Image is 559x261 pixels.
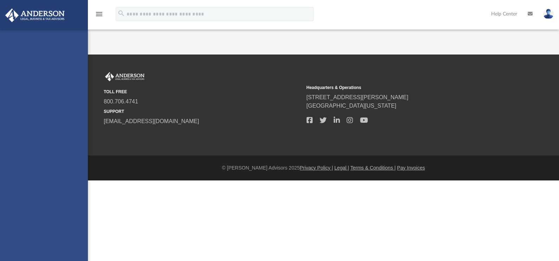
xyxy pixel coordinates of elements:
a: menu [95,13,103,18]
a: [EMAIL_ADDRESS][DOMAIN_NAME] [104,118,199,124]
div: © [PERSON_NAME] Advisors 2025 [88,164,559,172]
a: Terms & Conditions | [351,165,396,171]
a: Legal | [334,165,349,171]
a: 800.706.4741 [104,98,138,104]
img: User Pic [543,9,554,19]
img: Anderson Advisors Platinum Portal [104,72,146,81]
i: search [117,9,125,17]
small: SUPPORT [104,108,302,115]
i: menu [95,10,103,18]
img: Anderson Advisors Platinum Portal [3,8,67,22]
small: TOLL FREE [104,89,302,95]
a: [STREET_ADDRESS][PERSON_NAME] [307,94,409,100]
a: Privacy Policy | [300,165,333,171]
a: Pay Invoices [397,165,425,171]
small: Headquarters & Operations [307,84,505,91]
a: [GEOGRAPHIC_DATA][US_STATE] [307,103,397,109]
